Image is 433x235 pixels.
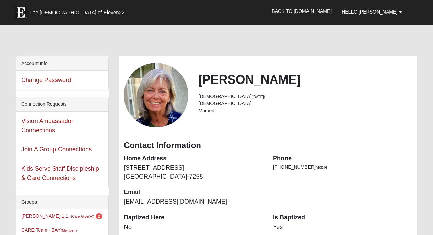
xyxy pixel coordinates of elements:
[61,228,77,232] small: (Member )
[96,213,103,219] span: number of pending members
[273,164,412,171] li: [PHONE_NUMBER]
[199,93,412,100] li: [DEMOGRAPHIC_DATA]
[21,213,102,219] a: [PERSON_NAME] 1:1 -(Care Giver) 2
[29,9,124,16] span: The [DEMOGRAPHIC_DATA] of Eleven22
[14,6,28,19] img: Eleven22 logo
[199,72,412,87] h2: [PERSON_NAME]
[11,2,146,19] a: The [DEMOGRAPHIC_DATA] of Eleven22
[342,9,397,15] span: Hello [PERSON_NAME]
[21,146,92,153] a: Join A Group Connections
[71,214,94,218] small: (Care Giver )
[124,154,263,163] dt: Home Address
[124,213,263,222] dt: Baptized Here
[124,141,412,150] h3: Contact Information
[273,223,412,232] dd: Yes
[124,188,263,197] dt: Email
[337,3,407,20] a: Hello [PERSON_NAME]
[21,118,73,134] a: Vision Ambassador Connections
[199,107,412,114] li: Married
[16,56,108,71] div: Account Info
[16,97,108,112] div: Connection Requests
[124,223,263,232] dd: No
[273,213,412,222] dt: Is Baptized
[124,197,263,206] dd: [EMAIL_ADDRESS][DOMAIN_NAME]
[273,154,412,163] dt: Phone
[199,100,412,107] li: [DEMOGRAPHIC_DATA]
[21,165,99,181] a: Kids Serve Staff Discipleship & Care Connections
[21,77,71,84] a: Change Password
[251,95,265,99] small: ([DATE])
[124,164,263,181] dd: [STREET_ADDRESS] [GEOGRAPHIC_DATA]-7258
[124,63,188,127] a: View Fullsize Photo
[267,3,337,20] a: Back to [DOMAIN_NAME]
[316,165,327,170] span: Mobile
[21,227,77,233] a: CARE Team - BAY(Member )
[16,195,108,209] div: Groups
